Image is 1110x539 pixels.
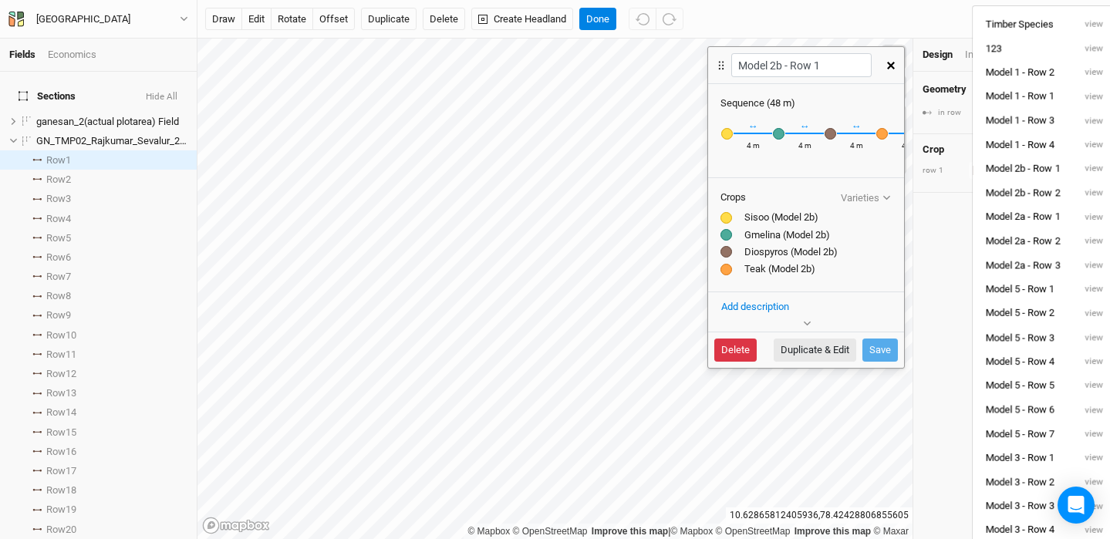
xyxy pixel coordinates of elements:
[973,157,1073,180] button: Model 2b - Row 1
[862,339,898,362] button: Save
[471,8,573,31] button: Create Headland
[726,507,913,524] div: 10.62865812405936 , 78.42428806855605
[467,526,510,537] a: Mapbox
[774,339,856,362] button: Duplicate & Edit
[852,110,862,133] div: ↔
[271,8,313,31] button: rotate
[716,526,791,537] a: OpenStreetMap
[423,8,465,31] button: Delete
[850,140,863,156] div: 4 m
[973,325,1073,349] button: Model 5 - Row 3
[923,48,953,62] div: Design
[46,349,76,361] span: Row 11
[973,422,1073,446] button: Model 5 - Row 7
[46,368,76,380] span: Row 12
[46,329,76,342] span: Row 10
[670,526,713,537] a: Mapbox
[46,524,76,536] span: Row 20
[973,109,1073,133] button: Model 1 - Row 3
[973,398,1073,422] button: Model 5 - Row 6
[46,465,76,477] span: Row 17
[36,116,179,127] span: ganesan_2(actual plotarea) Field
[36,116,187,128] div: ganesan_2(actual plotarea) Field
[902,140,915,156] div: 4 m
[46,504,76,516] span: Row 19
[873,526,909,537] a: Maxar
[795,526,871,537] a: Improve this map
[923,83,967,96] h4: Geometry
[973,205,1073,229] button: Model 2a - Row 1
[46,271,71,283] span: Row 7
[46,406,76,419] span: Row 14
[46,309,71,322] span: Row 9
[720,298,790,315] button: Add description
[923,143,944,156] h4: Crop
[46,251,71,264] span: Row 6
[145,92,178,103] button: Hide All
[973,181,1073,205] button: Model 2b - Row 2
[656,8,683,31] button: Redo (^Z)
[46,387,76,399] span: Row 13
[973,253,1073,277] button: Model 2a - Row 3
[720,262,892,276] div: Teak (Model 2b)
[973,349,1073,373] button: Model 5 - Row 4
[720,245,892,259] div: Diospyros (Model 2b)
[973,278,1073,302] button: Model 5 - Row 1
[36,135,261,147] span: GN_TMP02_Rajkumar_Sevalur_20250729_001 Field
[8,11,189,28] button: [GEOGRAPHIC_DATA]
[973,36,1073,60] button: 123
[748,110,758,133] div: ↔
[579,8,616,31] button: Done
[720,228,892,242] div: Gmelina (Model 2b)
[973,229,1073,253] button: Model 2a - Row 2
[747,140,760,156] div: 4 m
[731,53,871,77] input: Pattern name
[46,213,71,225] span: Row 4
[973,446,1073,470] button: Model 3 - Row 1
[973,133,1073,157] button: Model 1 - Row 4
[629,8,656,31] button: Undo (^z)
[36,12,130,27] div: [GEOGRAPHIC_DATA]
[1058,487,1095,524] div: Open Intercom Messenger
[903,110,913,133] div: ↔
[312,8,355,31] button: offset
[973,60,1073,84] button: Model 1 - Row 2
[720,96,892,110] div: Sequence ( 48 m )
[46,290,71,302] span: Row 8
[46,232,71,244] span: Row 5
[973,470,1073,494] button: Model 3 - Row 2
[46,484,76,497] span: Row 18
[973,494,1073,518] button: Model 3 - Row 3
[720,211,892,224] div: Sisoo (Model 2b)
[241,8,272,31] button: edit
[467,524,909,539] div: |
[48,48,96,62] div: Economics
[965,48,1020,62] div: Inspect
[973,85,1073,109] button: Model 1 - Row 1
[36,12,130,27] div: Tamil Nadu
[9,49,35,60] a: Fields
[923,165,961,177] div: row 1
[714,339,757,362] button: Delete
[202,517,270,534] a: Mapbox logo
[798,140,811,156] div: 4 m
[46,173,71,186] span: Row 2
[973,374,1073,398] button: Model 5 - Row 5
[513,526,588,537] a: OpenStreetMap
[923,107,990,119] div: in row
[19,90,76,103] span: Sections
[36,135,187,147] div: GN_TMP02_Rajkumar_Sevalur_20250729_001 Field
[592,526,668,537] a: Improve this map
[720,190,892,204] div: Crops
[800,110,810,133] div: ↔
[973,302,1073,325] button: Model 5 - Row 2
[205,8,242,31] button: draw
[840,192,892,204] button: Varieties
[46,154,71,167] span: Row 1
[46,446,76,458] span: Row 16
[46,426,76,439] span: Row 15
[973,12,1073,36] button: Timber Species
[361,8,417,31] button: Duplicate
[46,193,71,205] span: Row 3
